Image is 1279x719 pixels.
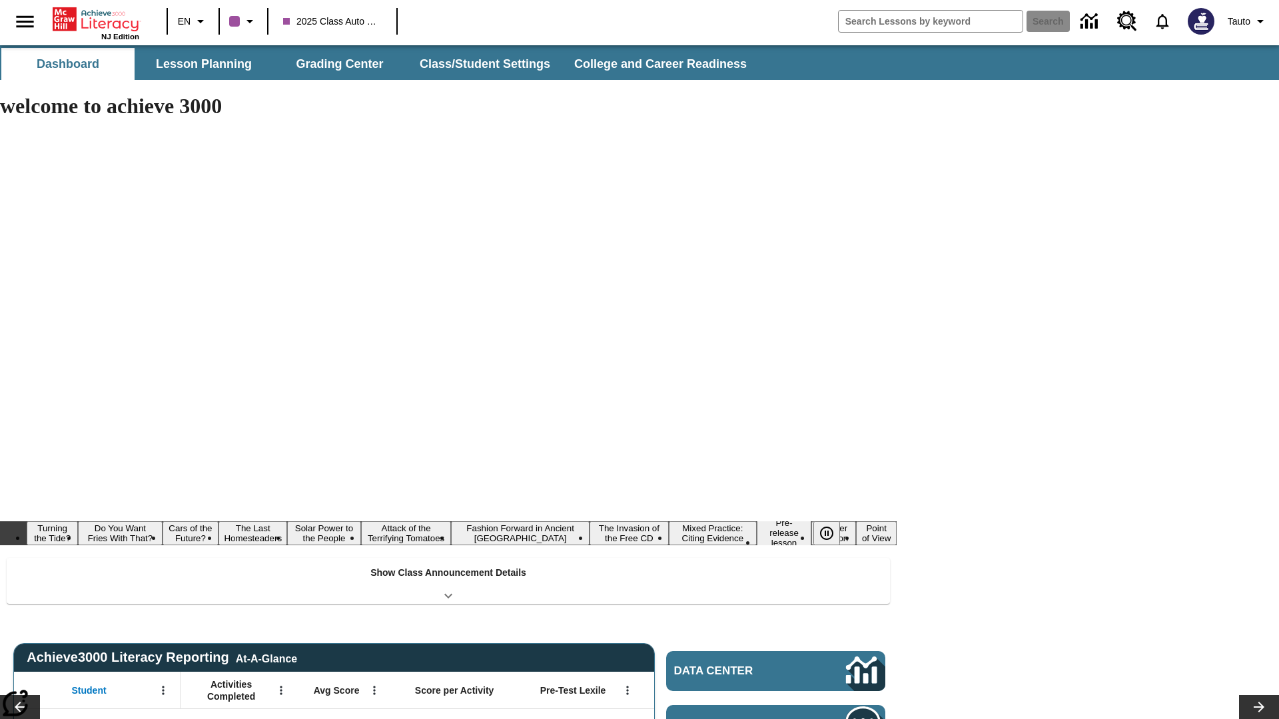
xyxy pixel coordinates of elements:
a: Notifications [1145,4,1180,39]
button: Slide 3 Cars of the Future? [163,521,219,545]
span: Student [72,684,107,696]
div: Show Class Announcement Details [7,558,890,604]
button: Select a new avatar [1180,4,1222,39]
a: Data Center [666,651,885,691]
button: Lesson carousel, Next [1239,695,1279,719]
a: Home [53,6,139,33]
button: Slide 5 Solar Power to the People [287,521,361,545]
button: Open Menu [364,680,384,700]
span: NJ Edition [101,33,139,41]
button: Slide 10 Pre-release lesson [757,516,811,550]
button: College and Career Readiness [564,48,757,80]
div: At-A-Glance [236,650,297,665]
img: Avatar [1188,8,1214,35]
button: Open Menu [271,680,291,700]
span: Achieve3000 Literacy Reporting [27,650,297,665]
span: Score per Activity [415,684,494,696]
div: Home [53,5,139,41]
span: Avg Score [314,684,360,696]
button: Open side menu [5,2,45,41]
a: Resource Center, Will open in new tab [1109,3,1145,39]
button: Slide 4 The Last Homesteaders [218,521,287,545]
div: Pause [813,521,853,545]
button: Slide 9 Mixed Practice: Citing Evidence [669,521,757,545]
button: Slide 2 Do You Want Fries With That? [78,521,162,545]
button: Grading Center [273,48,406,80]
button: Slide 12 Point of View [856,521,897,545]
button: Lesson Planning [137,48,270,80]
span: Pre-Test Lexile [540,684,606,696]
button: Class color is purple. Change class color [224,9,263,33]
button: Slide 1 Turning the Tide? [27,521,78,545]
button: Open Menu [618,680,638,700]
input: search field [839,11,1023,32]
button: Slide 6 Attack of the Terrifying Tomatoes [361,521,451,545]
button: Slide 11 Career Lesson [811,521,856,545]
span: EN [178,15,191,29]
span: Data Center [674,664,800,678]
span: Activities Completed [187,678,275,702]
button: Class/Student Settings [409,48,561,80]
button: Dashboard [1,48,135,80]
span: Tauto [1228,15,1250,29]
button: Slide 8 The Invasion of the Free CD [590,521,669,545]
button: Slide 7 Fashion Forward in Ancient Rome [451,521,590,545]
button: Profile/Settings [1222,9,1274,33]
span: 2025 Class Auto Grade 13 [283,15,382,29]
button: Pause [813,521,840,545]
a: Data Center [1072,3,1109,40]
button: Language: EN, Select a language [172,9,214,33]
button: Open Menu [153,680,173,700]
p: Show Class Announcement Details [370,566,526,580]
